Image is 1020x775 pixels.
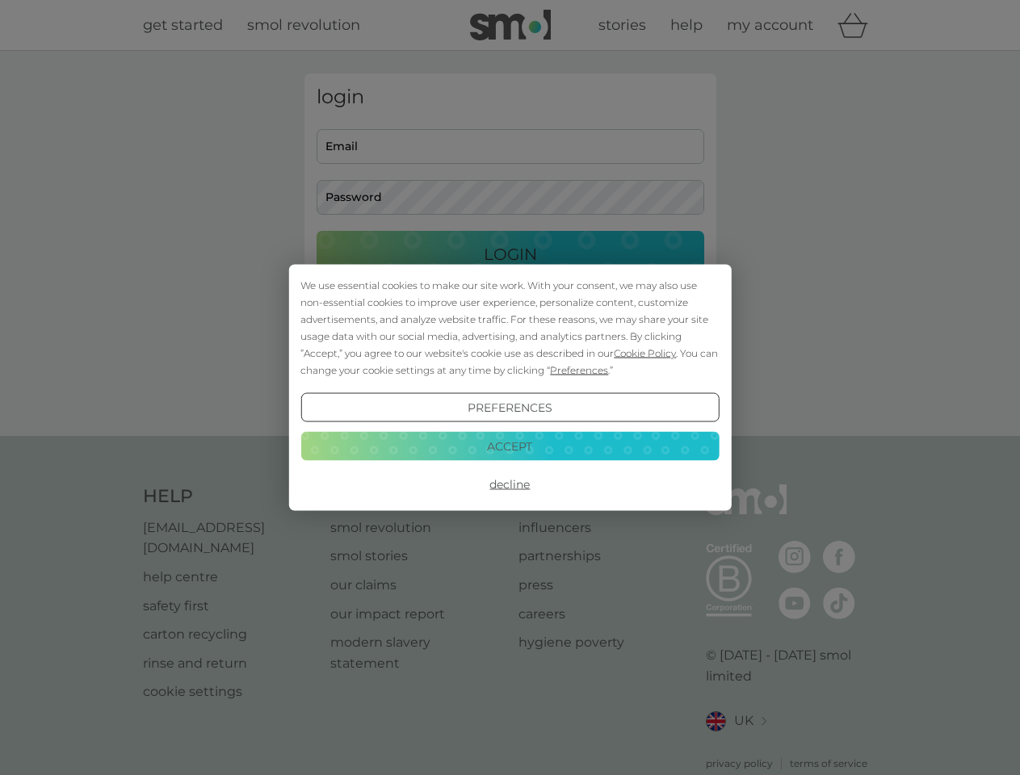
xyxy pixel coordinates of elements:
[300,393,719,422] button: Preferences
[550,364,608,376] span: Preferences
[300,470,719,499] button: Decline
[614,347,676,359] span: Cookie Policy
[288,265,731,511] div: Cookie Consent Prompt
[300,431,719,460] button: Accept
[300,277,719,379] div: We use essential cookies to make our site work. With your consent, we may also use non-essential ...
